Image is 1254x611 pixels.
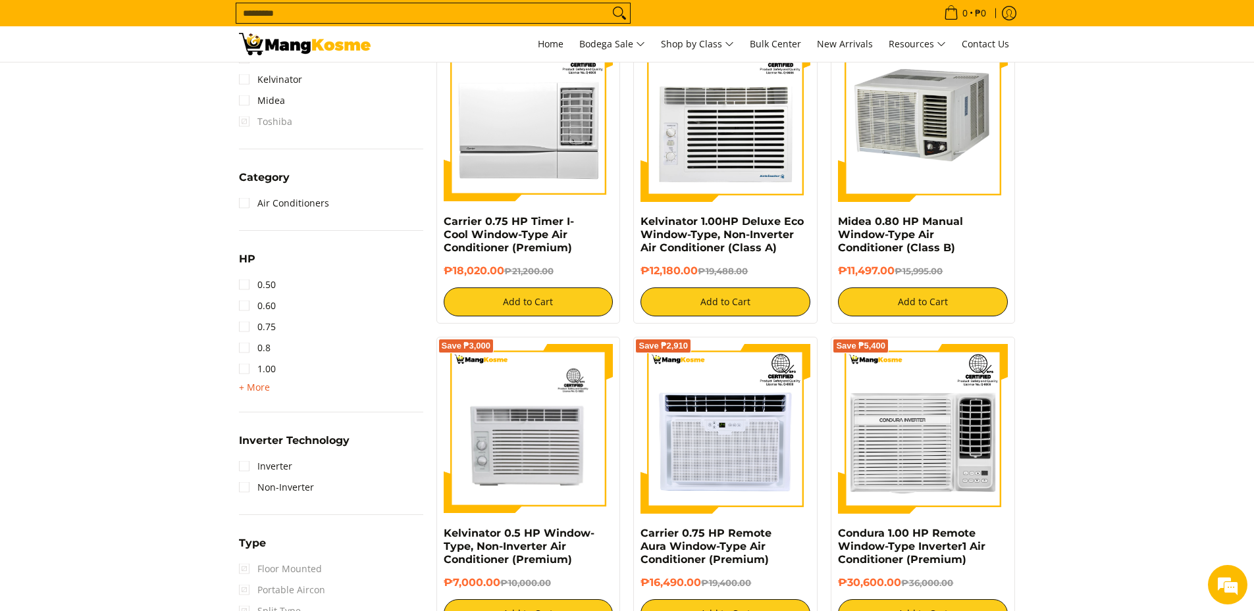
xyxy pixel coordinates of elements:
[239,193,329,214] a: Air Conditioners
[444,264,614,278] h6: ₱18,020.00
[640,527,771,566] a: Carrier 0.75 HP Remote Aura Window-Type Air Conditioner (Premium)
[444,215,574,254] a: Carrier 0.75 HP Timer I-Cool Window-Type Air Conditioner (Premium)
[531,26,570,62] a: Home
[239,538,266,549] span: Type
[838,264,1008,278] h6: ₱11,497.00
[504,266,554,276] del: ₱21,200.00
[239,316,276,337] a: 0.75
[640,344,810,514] img: Carrier 0.75 HP Remote Aura Window-Type Air Conditioner (Premium)
[239,477,314,498] a: Non-Inverter
[239,90,285,111] a: Midea
[838,576,1008,589] h6: ₱30,600.00
[640,576,810,589] h6: ₱16,490.00
[838,215,963,254] a: Midea 0.80 HP Manual Window-Type Air Conditioner (Class B)
[500,577,551,588] del: ₱10,000.00
[882,26,953,62] a: Resources
[444,576,614,589] h6: ₱7,000.00
[810,26,879,62] a: New Arrivals
[640,215,804,254] a: Kelvinator 1.00HP Deluxe Eco Window-Type, Non-Inverter Air Conditioner (Class A)
[838,344,1008,514] img: Condura 1.00 HP Remote Window-Type Inverter1 Air Conditioner (Premium)
[444,287,614,316] button: Add to Cart
[239,69,302,90] a: Kelvinator
[239,382,270,393] span: + More
[838,32,1008,202] img: Midea 0.80 HP Manual Window-Type Air Conditioner (Class B)
[444,344,614,514] img: kelvinator-.5hp-window-type-airconditioner-full-view-mang-kosme
[962,37,1009,50] span: Contact Us
[239,435,350,446] span: Inverter Technology
[239,538,266,558] summary: Open
[750,37,801,50] span: Bulk Center
[838,527,985,566] a: Condura 1.00 HP Remote Window-Type Inverter1 Air Conditioner (Premium)
[743,26,808,62] a: Bulk Center
[838,287,1008,316] button: Add to Cart
[239,172,290,183] span: Category
[609,3,630,23] button: Search
[538,37,563,50] span: Home
[895,266,943,276] del: ₱15,995.00
[817,37,873,50] span: New Arrivals
[654,26,741,62] a: Shop by Class
[239,254,255,264] span: HP
[239,456,292,477] a: Inverter
[444,32,614,202] img: Carrier 0.75 HP Timer I-Cool Window-Type Air Conditioner (Premium)
[955,26,1016,62] a: Contact Us
[640,264,810,278] h6: ₱12,180.00
[239,358,276,379] a: 1.00
[579,36,645,53] span: Bodega Sale
[444,527,594,566] a: Kelvinator 0.5 HP Window-Type, Non-Inverter Air Conditioner (Premium)
[239,172,290,193] summary: Open
[836,342,885,350] span: Save ₱5,400
[640,287,810,316] button: Add to Cart
[940,6,990,20] span: •
[239,33,371,55] img: Bodega Sale Aircon l Mang Kosme: Home Appliances Warehouse Sale Window Type
[239,111,292,132] span: Toshiba
[698,266,748,276] del: ₱19,488.00
[889,36,946,53] span: Resources
[239,558,322,579] span: Floor Mounted
[239,295,276,316] a: 0.60
[239,435,350,456] summary: Open
[640,32,810,202] img: Kelvinator 1.00HP Deluxe Eco Window-Type, Non-Inverter Air Conditioner (Class A)
[239,254,255,274] summary: Open
[239,274,276,295] a: 0.50
[239,579,325,600] span: Portable Aircon
[661,36,734,53] span: Shop by Class
[384,26,1016,62] nav: Main Menu
[573,26,652,62] a: Bodega Sale
[701,577,751,588] del: ₱19,400.00
[239,379,270,395] summary: Open
[960,9,970,18] span: 0
[973,9,988,18] span: ₱0
[239,337,271,358] a: 0.8
[639,342,688,350] span: Save ₱2,910
[901,577,953,588] del: ₱36,000.00
[442,342,491,350] span: Save ₱3,000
